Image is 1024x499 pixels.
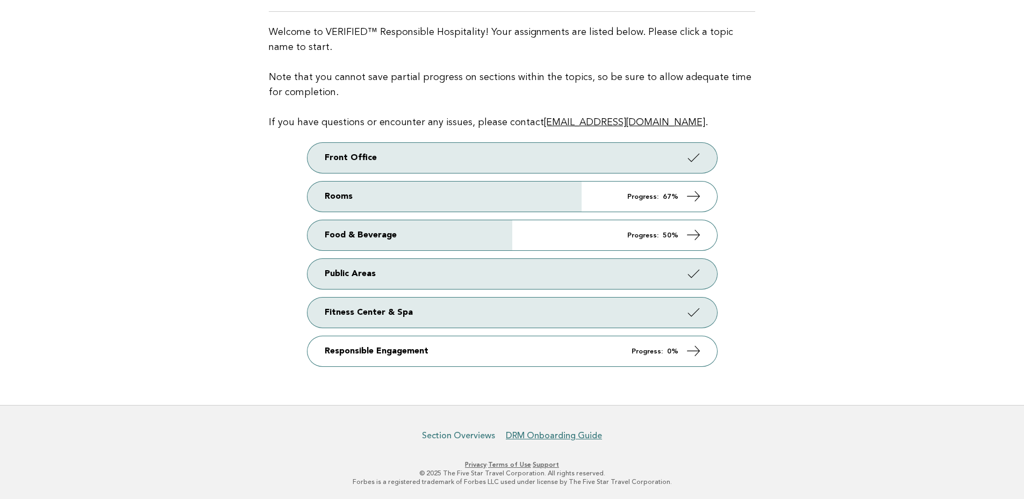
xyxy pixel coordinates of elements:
[632,348,663,355] em: Progress:
[663,232,678,239] strong: 50%
[307,259,717,289] a: Public Areas
[307,143,717,173] a: Front Office
[307,298,717,328] a: Fitness Center & Spa
[627,232,658,239] em: Progress:
[307,220,717,250] a: Food & Beverage Progress: 50%
[422,430,495,441] a: Section Overviews
[533,461,559,468] a: Support
[465,461,486,468] a: Privacy
[307,336,717,366] a: Responsible Engagement Progress: 0%
[663,193,678,200] strong: 67%
[269,25,755,130] p: Welcome to VERIFIED™ Responsible Hospitality! Your assignments are listed below. Please click a t...
[183,469,841,478] p: © 2025 The Five Star Travel Corporation. All rights reserved.
[506,430,602,441] a: DRM Onboarding Guide
[488,461,531,468] a: Terms of Use
[307,182,717,212] a: Rooms Progress: 67%
[627,193,658,200] em: Progress:
[544,118,705,127] a: [EMAIL_ADDRESS][DOMAIN_NAME]
[183,460,841,469] p: · ·
[667,348,678,355] strong: 0%
[183,478,841,486] p: Forbes is a registered trademark of Forbes LLC used under license by The Five Star Travel Corpora...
